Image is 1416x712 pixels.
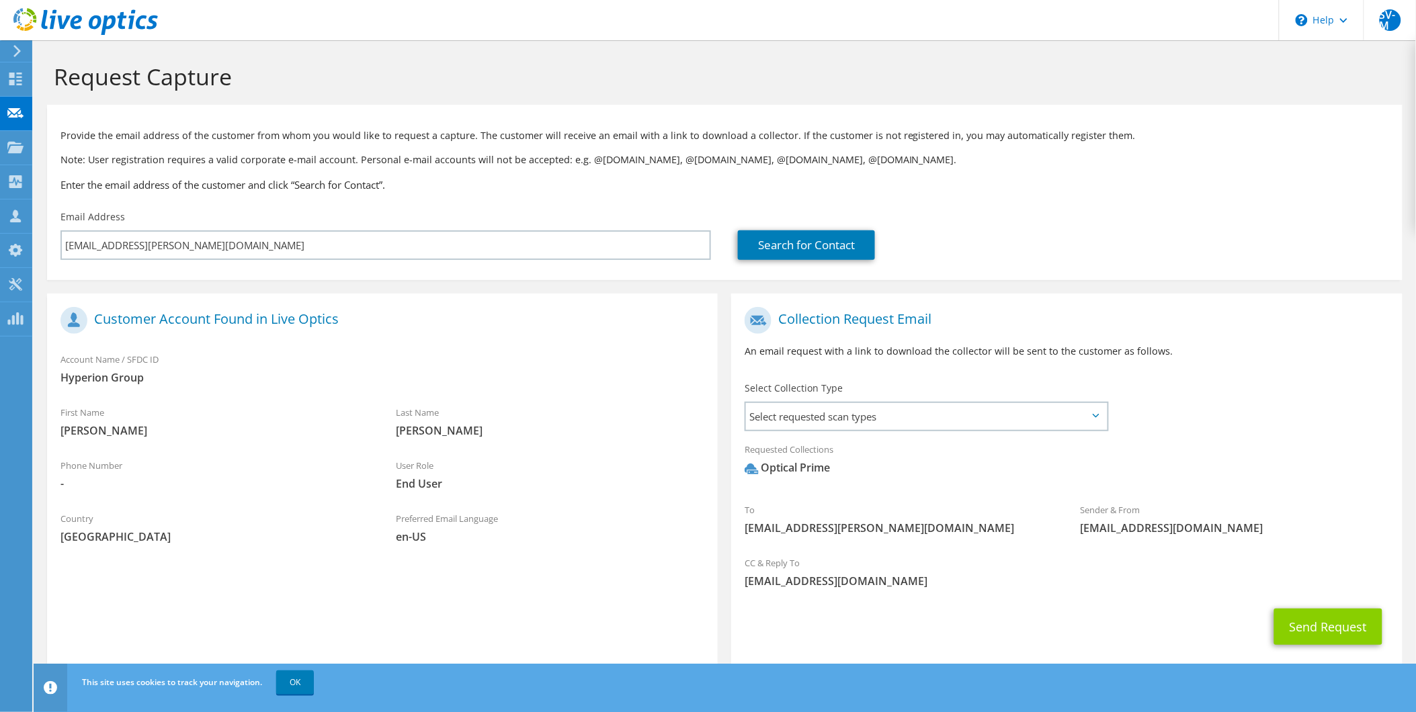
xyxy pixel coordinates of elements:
[1081,521,1389,535] span: [EMAIL_ADDRESS][DOMAIN_NAME]
[60,128,1389,143] p: Provide the email address of the customer from whom you would like to request a capture. The cust...
[731,549,1402,595] div: CC & Reply To
[731,496,1067,542] div: To
[382,398,718,445] div: Last Name
[276,670,314,695] a: OK
[60,307,698,334] h1: Customer Account Found in Live Optics
[60,210,125,224] label: Email Address
[745,307,1382,334] h1: Collection Request Email
[47,504,382,551] div: Country
[1380,9,1401,31] span: SV-M
[396,476,704,491] span: End User
[60,177,1389,192] h3: Enter the email address of the customer and click “Search for Contact”.
[382,504,718,551] div: Preferred Email Language
[745,344,1388,359] p: An email request with a link to download the collector will be sent to the customer as follows.
[738,230,875,260] a: Search for Contact
[82,676,262,688] span: This site uses cookies to track your navigation.
[60,476,369,491] span: -
[1274,609,1382,645] button: Send Request
[1296,14,1308,26] svg: \n
[382,451,718,498] div: User Role
[731,435,1402,489] div: Requested Collections
[745,382,843,395] label: Select Collection Type
[60,370,704,385] span: Hyperion Group
[47,398,382,445] div: First Name
[745,574,1388,588] span: [EMAIL_ADDRESS][DOMAIN_NAME]
[60,152,1389,167] p: Note: User registration requires a valid corporate e-mail account. Personal e-mail accounts will ...
[60,423,369,438] span: [PERSON_NAME]
[745,521,1053,535] span: [EMAIL_ADDRESS][PERSON_NAME][DOMAIN_NAME]
[54,62,1389,91] h1: Request Capture
[746,403,1107,430] span: Select requested scan types
[1067,496,1403,542] div: Sender & From
[745,460,830,476] div: Optical Prime
[47,451,382,498] div: Phone Number
[60,529,369,544] span: [GEOGRAPHIC_DATA]
[396,529,704,544] span: en-US
[396,423,704,438] span: [PERSON_NAME]
[47,345,718,392] div: Account Name / SFDC ID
